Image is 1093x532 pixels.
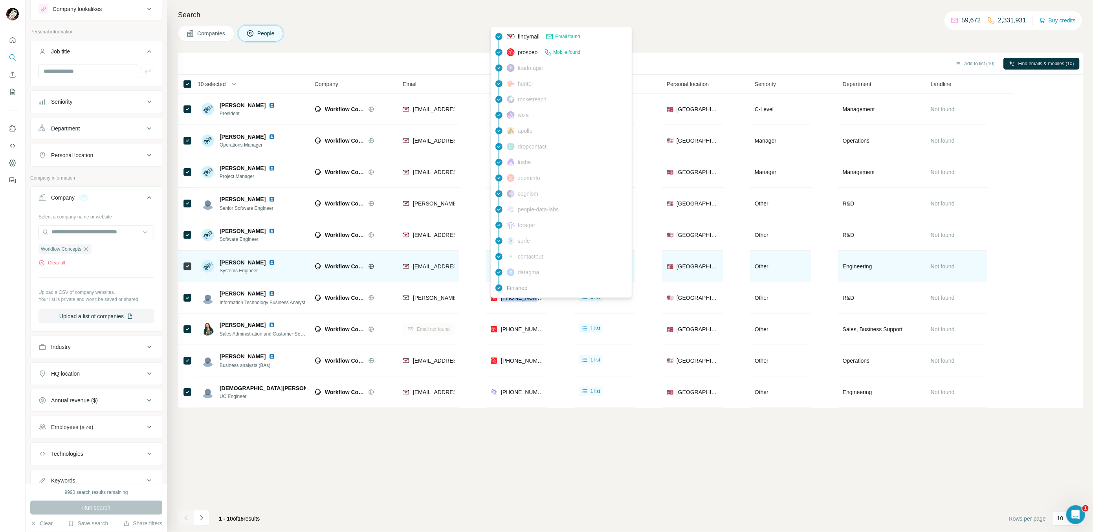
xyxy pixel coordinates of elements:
[68,519,108,527] button: Save search
[220,141,278,149] span: Operations Manager
[257,29,275,37] span: People
[843,325,903,333] span: Sales, Business Support
[325,137,364,145] span: Workflow Concepts
[51,370,80,378] div: HQ location
[843,105,875,113] span: Management
[220,236,278,243] span: Software Engineer
[31,391,162,410] button: Annual revenue ($)
[39,210,154,220] div: Select a company name or website
[554,49,581,56] span: Mobile found
[962,16,981,25] p: 59,672
[677,137,719,145] span: [GEOGRAPHIC_DATA]
[220,384,329,392] span: [DEMOGRAPHIC_DATA][PERSON_NAME]
[220,195,266,203] span: [PERSON_NAME]
[518,253,543,260] span: contactout
[202,292,214,304] img: Avatar
[269,134,275,140] img: LinkedIn logo
[31,444,162,463] button: Technologies
[198,80,226,88] span: 10 selected
[843,80,871,88] span: Department
[315,80,338,88] span: Company
[1066,505,1085,524] iframe: Intercom live chat
[843,231,855,239] span: R&D
[65,489,128,496] div: 9990 search results remaining
[269,353,275,360] img: LinkedIn logo
[667,294,673,302] span: 🇺🇸
[755,200,768,207] span: Other
[931,295,955,301] span: Not found
[931,232,955,238] span: Not found
[6,139,19,153] button: Use Surfe API
[518,80,534,88] span: hunter
[755,138,776,144] span: Manager
[51,343,71,351] div: Industry
[403,231,409,239] img: provider findymail logo
[403,262,409,270] img: provider findymail logo
[755,295,768,301] span: Other
[507,80,515,87] img: provider hunter logo
[30,519,53,527] button: Clear
[413,389,506,395] span: [EMAIL_ADDRESS][DOMAIN_NAME]
[667,137,673,145] span: 🇺🇸
[403,294,409,302] img: provider findymail logo
[755,80,776,88] span: Seniority
[31,471,162,490] button: Keywords
[6,8,19,20] img: Avatar
[220,393,306,400] span: UC Engineer
[755,326,768,332] span: Other
[30,174,162,182] p: Company information
[178,9,1084,20] h4: Search
[51,477,75,484] div: Keywords
[843,294,855,302] span: R&D
[403,168,409,176] img: provider findymail logo
[677,388,719,396] span: [GEOGRAPHIC_DATA]
[123,519,162,527] button: Share filters
[677,200,719,207] span: [GEOGRAPHIC_DATA]
[315,169,321,175] img: Logo of Workflow Concepts
[39,296,154,303] p: Your list is private and won't be saved or shared.
[413,232,506,238] span: [EMAIL_ADDRESS][DOMAIN_NAME]
[518,111,529,119] span: wiza
[667,262,673,270] span: 🇺🇸
[1003,58,1080,70] button: Find emails & mobiles (10)
[220,173,278,180] span: Project Manager
[591,388,600,395] span: 1 list
[220,164,266,172] span: [PERSON_NAME]
[269,290,275,297] img: LinkedIn logo
[51,396,98,404] div: Annual revenue ($)
[843,262,872,270] span: Engineering
[507,48,515,56] img: provider prospeo logo
[413,106,506,112] span: [EMAIL_ADDRESS][DOMAIN_NAME]
[843,388,872,396] span: Engineering
[950,58,1000,70] button: Add to list (10)
[31,418,162,437] button: Employees (size)
[501,358,550,364] span: [PHONE_NUMBER]
[507,143,515,150] img: provider dropcontact logo
[51,48,70,55] div: Job title
[677,231,719,239] span: [GEOGRAPHIC_DATA]
[413,200,551,207] span: [PERSON_NAME][EMAIL_ADDRESS][DOMAIN_NAME]
[220,133,266,141] span: [PERSON_NAME]
[1018,60,1074,67] span: Find emails & mobiles (10)
[931,169,955,175] span: Not found
[755,389,768,395] span: Other
[315,326,321,332] img: Logo of Workflow Concepts
[220,227,266,235] span: [PERSON_NAME]
[194,510,209,526] button: Navigate to next page
[677,168,719,176] span: [GEOGRAPHIC_DATA]
[202,103,214,116] img: Avatar
[220,363,270,368] span: Business analysts (BAs)
[507,237,515,245] img: provider surfe logo
[843,357,869,365] span: Operations
[507,64,515,72] img: provider leadmagic logo
[269,165,275,171] img: LinkedIn logo
[6,50,19,64] button: Search
[518,205,559,213] span: people-data-labs
[53,5,102,13] div: Company lookalikes
[51,98,72,106] div: Seniority
[220,205,273,211] span: Senior Software Engineer
[325,325,364,333] span: Workflow Concepts
[220,267,278,274] span: Systems Engineer
[1057,514,1064,522] p: 10
[518,48,538,56] span: prospeo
